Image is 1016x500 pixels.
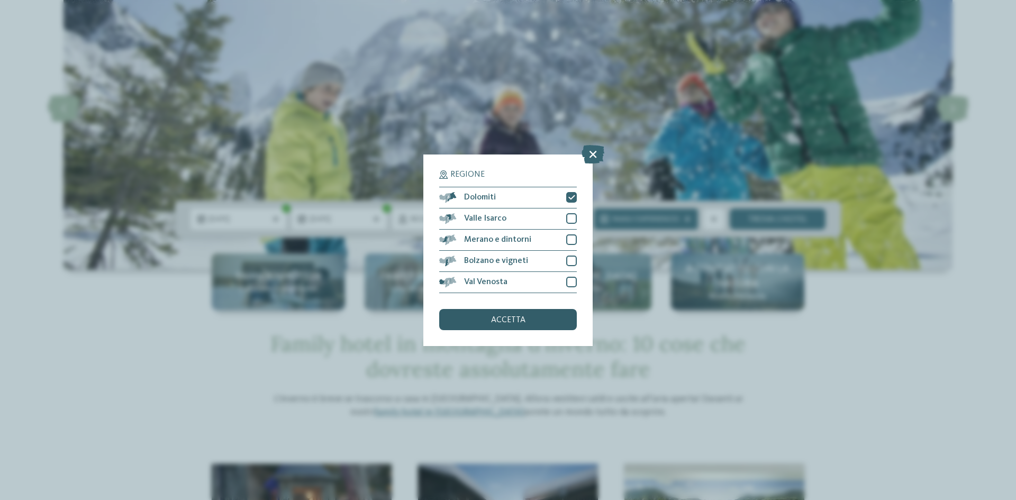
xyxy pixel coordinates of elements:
[450,170,485,179] span: Regione
[464,278,507,286] span: Val Venosta
[464,235,531,244] span: Merano e dintorni
[464,257,528,265] span: Bolzano e vigneti
[464,193,496,202] span: Dolomiti
[464,214,506,223] span: Valle Isarco
[491,316,525,324] span: accetta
